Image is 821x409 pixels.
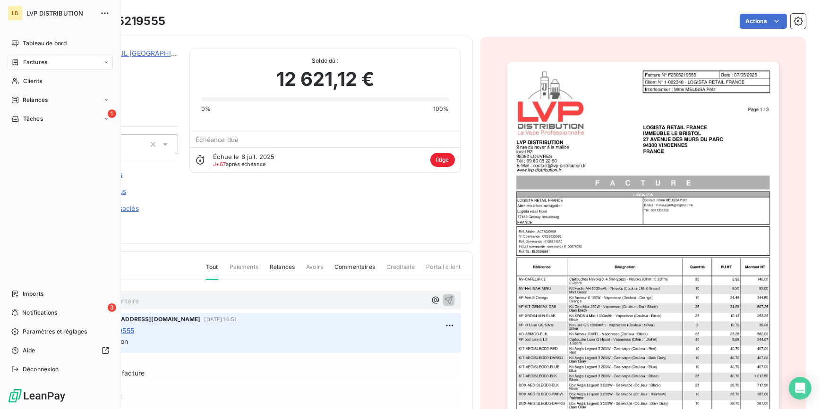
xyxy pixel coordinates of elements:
[23,96,48,104] span: Relances
[71,315,200,324] span: Morgane [EMAIL_ADDRESS][DOMAIN_NAME]
[8,6,23,21] div: LD
[213,153,274,160] span: Échue le 6 juil. 2025
[8,388,66,403] img: Logo LeanPay
[23,327,87,336] span: Paramètres et réglages
[201,105,211,113] span: 0%
[204,317,237,322] span: [DATE] 16:51
[23,290,43,298] span: Imports
[213,161,265,167] span: après échéance
[23,365,59,374] span: Déconnexion
[23,58,47,67] span: Factures
[334,263,375,279] span: Commentaires
[23,115,43,123] span: Tâches
[23,39,67,48] span: Tableau de bord
[270,263,295,279] span: Relances
[789,377,812,400] div: Open Intercom Messenger
[213,161,226,167] span: J+67
[426,263,461,279] span: Portail client
[230,263,258,279] span: Paiements
[433,105,449,113] span: 100%
[430,153,455,167] span: litige
[74,49,198,57] a: LOGISTA RETAIL [GEOGRAPHIC_DATA]
[108,303,116,312] span: 3
[23,346,35,355] span: Aide
[196,136,239,143] span: Échéance due
[88,13,165,30] h3: F2505219555
[206,263,218,280] span: Tout
[74,60,178,67] span: 1-002348
[23,77,42,85] span: Clients
[26,9,94,17] span: LVP DISTRIBUTION
[306,263,323,279] span: Avoirs
[276,65,375,93] span: 12 621,12 €
[22,309,57,317] span: Notifications
[108,109,116,118] span: 1
[740,14,787,29] button: Actions
[201,57,449,65] span: Solde dû :
[386,263,415,279] span: Creditsafe
[8,343,113,358] a: Aide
